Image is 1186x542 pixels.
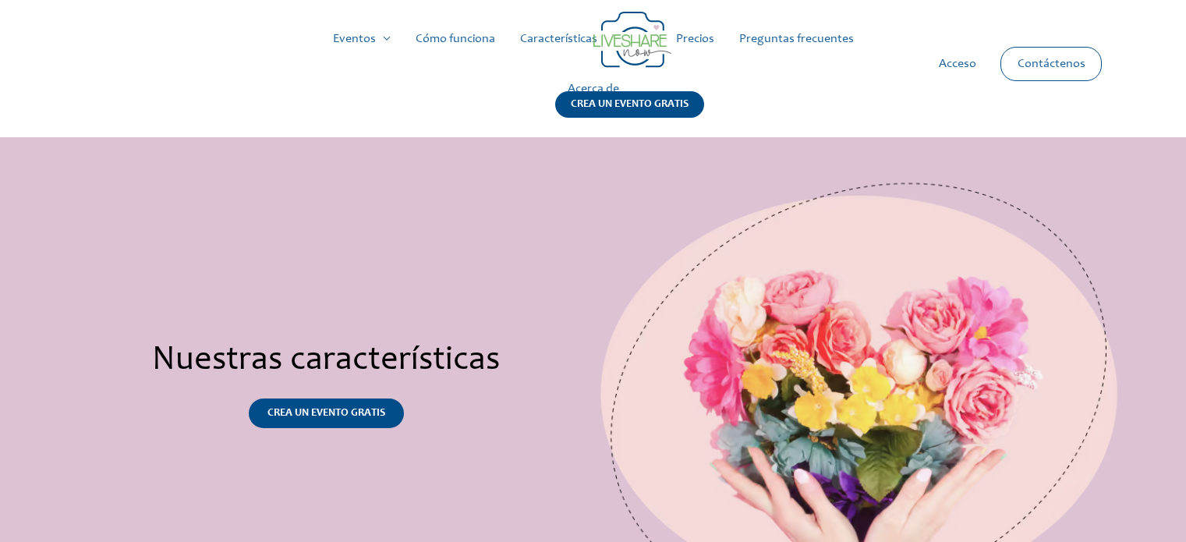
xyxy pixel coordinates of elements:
[403,14,508,64] a: Cómo funciona
[555,91,704,137] a: CREA UN EVENTO GRATIS
[1018,58,1085,70] font: Contáctenos
[926,39,989,89] a: Acceso
[939,58,976,70] font: Acceso
[320,14,403,64] a: Eventos
[727,14,866,64] a: Preguntas frecuentes
[571,99,689,110] font: CREA UN EVENTO GRATIS
[568,83,619,95] font: Acerca de
[416,33,495,45] font: Cómo funciona
[593,12,671,68] img: Logotipo de LiveShare: Capture y comparta recuerdos de eventos
[333,33,376,45] font: Eventos
[267,408,385,419] font: CREA UN EVENTO GRATIS
[676,33,714,45] font: Precios
[555,64,632,114] a: Acerca de
[249,399,404,428] a: CREA UN EVENTO GRATIS
[27,14,1159,114] nav: Navegación del sitio
[664,14,727,64] a: Precios
[152,344,500,378] font: Nuestras características
[1005,48,1098,80] a: Contáctenos
[508,14,610,64] a: Características
[739,33,854,45] font: Preguntas frecuentes
[520,33,597,45] font: Características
